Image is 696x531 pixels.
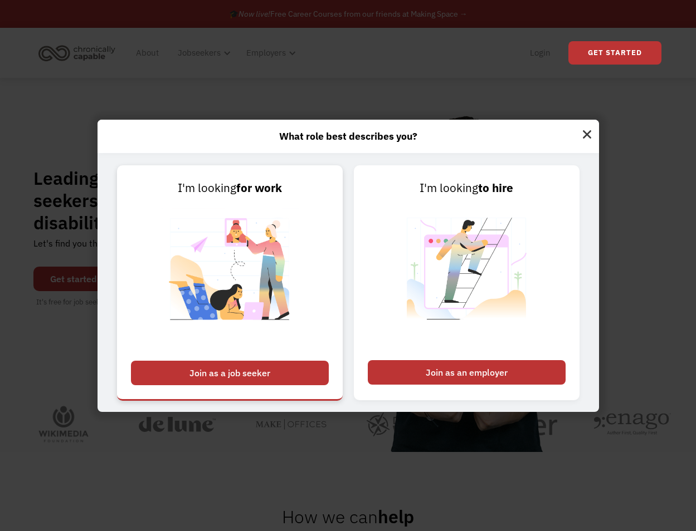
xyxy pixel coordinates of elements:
div: Jobseekers [178,46,221,60]
div: Join as an employer [368,360,566,385]
div: Join as a job seeker [131,361,329,385]
a: About [129,35,166,71]
div: Employers [240,35,299,71]
div: I'm looking [131,179,329,197]
strong: to hire [478,180,513,195]
div: Employers [246,46,286,60]
strong: for work [236,180,282,195]
a: Get Started [568,41,661,65]
a: Login [523,35,557,71]
img: Chronically Capable Personalized Job Matching [160,197,299,355]
div: Jobseekers [171,35,234,71]
a: I'm lookingto hireJoin as an employer [354,165,580,400]
a: I'm lookingfor workJoin as a job seeker [117,165,343,400]
strong: What role best describes you? [279,130,417,142]
img: Chronically Capable logo [35,41,119,65]
div: I'm looking [368,179,566,197]
a: home [35,41,124,65]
